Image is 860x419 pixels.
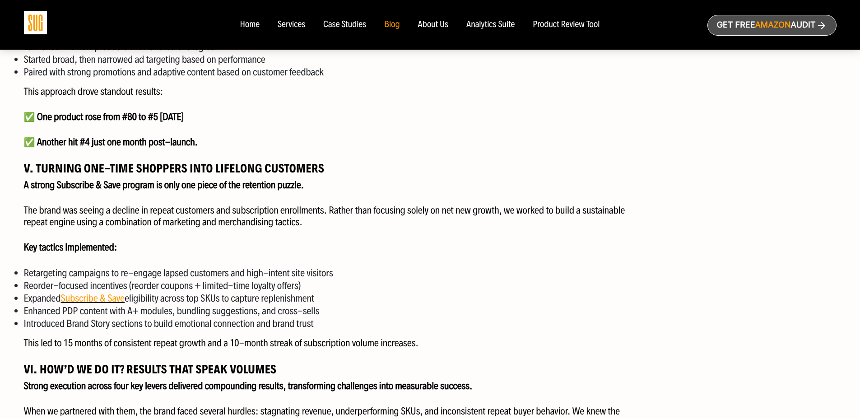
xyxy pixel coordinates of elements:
img: Sug [24,11,47,34]
li: Paired with strong promotions and adaptive content based on customer feedback [24,66,630,79]
p: This approach drove standout results: [24,86,630,98]
span: Amazon [755,20,790,30]
li: Enhanced PDP content with A+ modules, bundling suggestions, and cross-sells [24,305,630,317]
strong: VI. How’d We Do it? Results That Speak Volumes [24,362,277,377]
p: The brand was seeing a decline in repeat customers and subscription enrollments. Rather than focu... [24,205,630,228]
a: Product Review Tool [533,20,600,30]
strong: V. Turning One-Time Shoppers Into Lifelong Customers [24,161,324,176]
a: Case Studies [323,20,366,30]
li: Reorder-focused incentives (reorder coupons + limited-time loyalty offers) [24,279,630,292]
a: Services [278,20,305,30]
li: Retargeting campaigns to re-engage lapsed customers and high-intent site visitors [24,267,630,279]
a: Home [240,20,259,30]
li: Introduced Brand Story sections to build emotional connection and brand trust [24,317,630,330]
strong: Strong execution across four key levers delivered compounding results, transforming challenges in... [24,380,473,392]
a: Analytics Suite [466,20,515,30]
a: About Us [418,20,449,30]
a: Blog [384,20,400,30]
p: This led to 15 months of consistent repeat growth and a 10-month streak of subscription volume in... [24,337,630,349]
a: Subscribe & Save [61,292,125,304]
strong: ✅ Another hit #4 just one month post-launch. [24,136,198,148]
strong: Key tactics implemented: [24,241,117,253]
li: Started broad, then narrowed ad targeting based on performance [24,53,630,66]
a: Get freeAmazonAudit [707,15,837,36]
li: Expanded eligibility across top SKUs to capture replenishment [24,292,630,305]
strong: A strong Subscribe & Save program is only one piece of the retention puzzle. [24,179,304,191]
strong: ✅ One product rose from #80 to #5 [DATE] [24,111,184,123]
